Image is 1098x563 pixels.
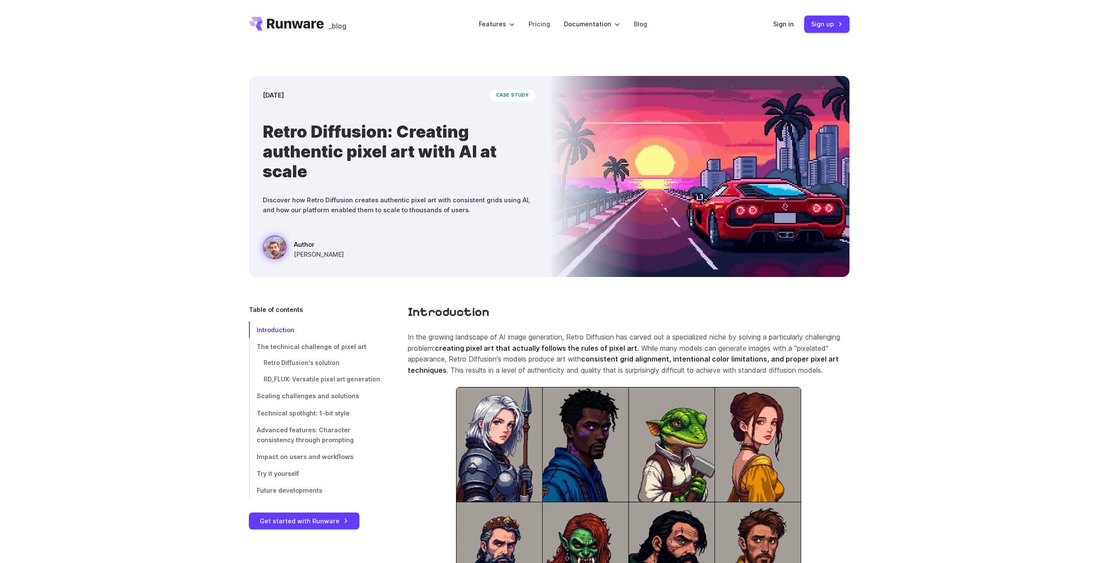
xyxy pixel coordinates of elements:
span: Scaling challenges and solutions [257,392,359,399]
a: a red sports car on a futuristic highway with a sunset and city skyline in the background, styled... [263,236,344,263]
a: Introduction [408,305,489,320]
a: Impact on users and workflows [249,448,380,465]
img: a red sports car on a futuristic highway with a sunset and city skyline in the background, styled... [549,76,849,277]
a: Scaling challenges and solutions [249,387,380,404]
span: Technical spotlight: 1-bit style [257,409,349,417]
span: Try it yourself [257,470,299,477]
span: case study [489,90,535,101]
a: Blog [634,19,647,29]
a: Future developments [249,482,380,499]
p: Discover how Retro Diffusion creates authentic pixel art with consistent grids using AI, and how ... [263,195,535,215]
span: [PERSON_NAME] [294,249,344,259]
a: Try it yourself [249,465,380,482]
span: RD_FLUX: Versatile pixel art generation [264,376,380,383]
a: Get started with Runware [249,513,359,529]
span: Impact on users and workflows [257,453,353,460]
a: Retro Diffusion's solution [249,355,380,371]
a: The technical challenge of pixel art [249,338,380,355]
a: Technical spotlight: 1-bit style [249,405,380,421]
a: Go to / [249,17,324,31]
label: Documentation [564,19,620,29]
label: Features [479,19,515,29]
a: Sign in [773,19,794,29]
span: Future developments [257,487,322,494]
span: Retro Diffusion's solution [264,359,340,366]
span: _blog [329,22,346,29]
span: Advanced features: Character consistency through prompting [257,426,354,443]
h1: Retro Diffusion: Creating authentic pixel art with AI at scale [263,122,535,181]
span: Table of contents [249,305,303,315]
p: In the growing landscape of AI image generation, Retro Diffusion has carved out a specialized nic... [408,332,849,376]
span: The technical challenge of pixel art [257,343,366,350]
strong: creating pixel art that actually follows the rules of pixel art [435,344,637,352]
a: Pricing [529,19,550,29]
a: _blog [329,17,346,31]
span: Introduction [257,326,294,333]
a: Sign up [804,16,849,32]
time: [DATE] [263,90,284,100]
a: RD_FLUX: Versatile pixel art generation [249,371,380,388]
span: Author [294,239,344,249]
a: Introduction [249,321,380,338]
strong: consistent grid alignment, intentional color limitations, and proper pixel art techniques [408,355,839,374]
a: Advanced features: Character consistency through prompting [249,421,380,448]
